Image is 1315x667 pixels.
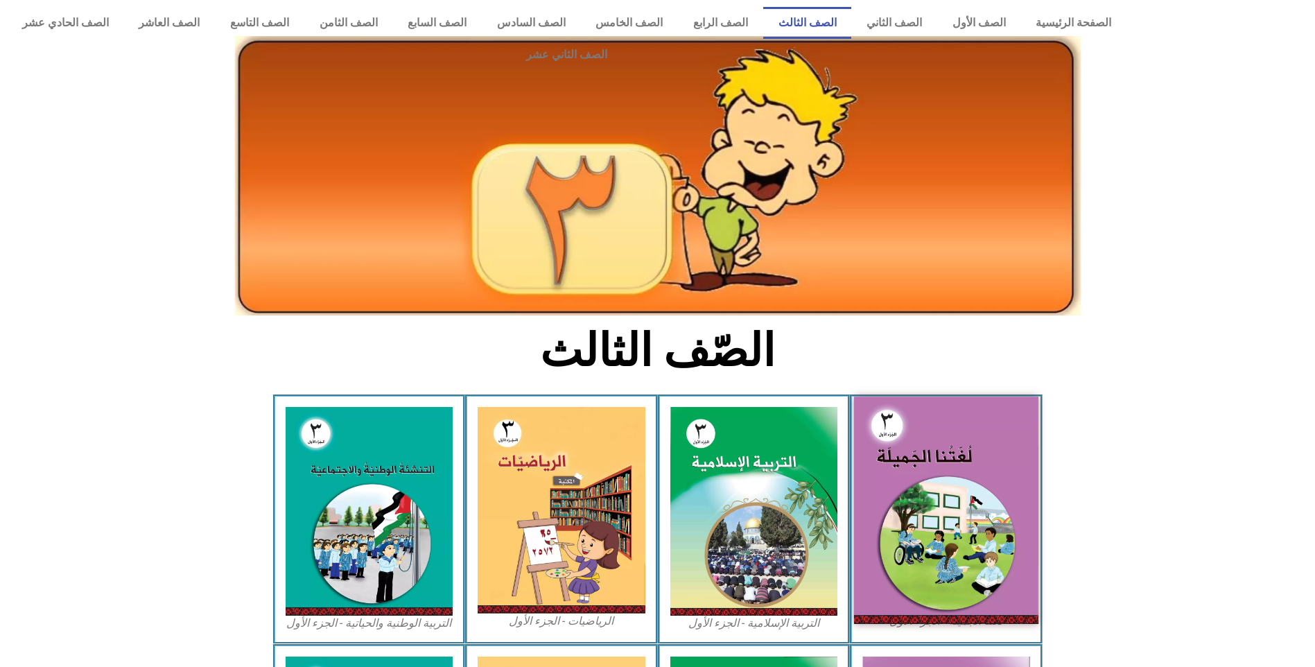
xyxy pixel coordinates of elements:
a: الصف الحادي عشر [7,7,124,39]
a: الصف الأول [937,7,1021,39]
a: الصف الثاني [851,7,937,39]
a: الصف الخامس [581,7,679,39]
figcaption: التربية الوطنية والحياتية - الجزء الأول​ [286,616,453,631]
a: الصف السابع [392,7,482,39]
a: الصف الرابع [678,7,763,39]
a: الصف الثالث [763,7,852,39]
a: الصف العاشر [124,7,216,39]
a: الصف السادس [482,7,581,39]
a: الصف الثاني عشر [7,39,1126,71]
a: الصف التاسع [215,7,304,39]
figcaption: الرياضيات - الجزء الأول​ [478,614,645,629]
h2: الصّف الثالث [428,324,887,378]
a: الصف الثامن [304,7,393,39]
figcaption: التربية الإسلامية - الجزء الأول [670,616,838,631]
a: الصفحة الرئيسية [1021,7,1127,39]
